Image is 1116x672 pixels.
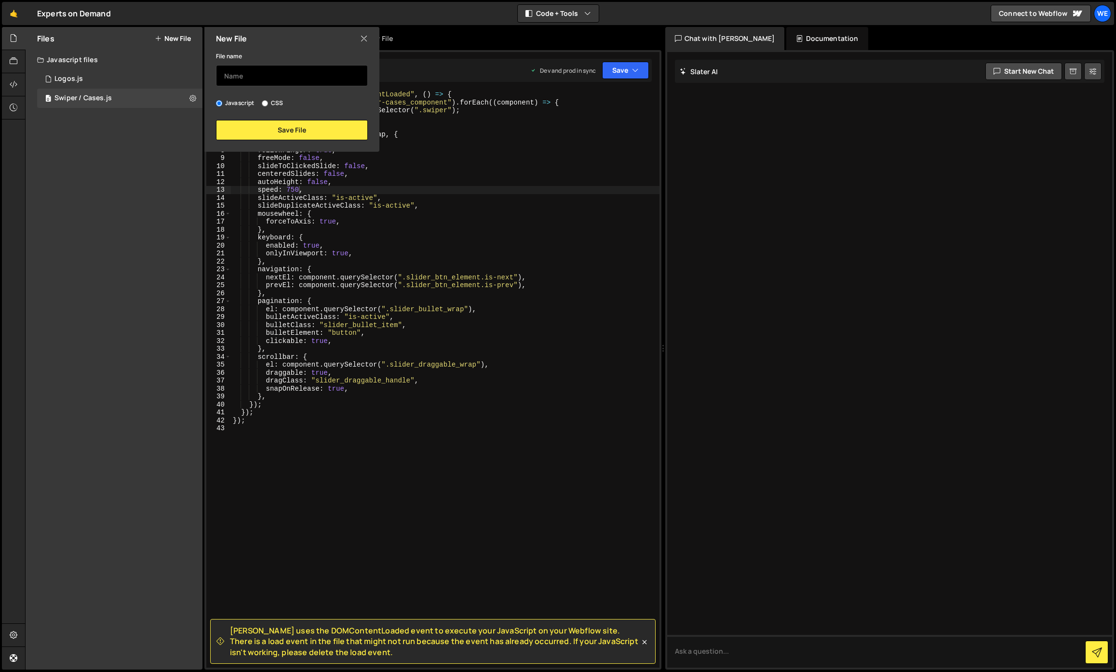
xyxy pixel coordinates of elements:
div: 22 [206,258,231,266]
input: Javascript [216,100,222,106]
div: 40 [206,401,231,409]
div: 34 [206,353,231,361]
div: 28 [206,305,231,314]
button: Save [602,62,649,79]
a: We [1094,5,1111,22]
div: 36 [206,369,231,377]
div: 14 [206,194,231,202]
div: 23 [206,265,231,274]
div: Documentation [786,27,868,50]
span: [PERSON_NAME] uses the DOMContentLoaded event to execute your JavaScript on your Webflow site. Th... [230,625,640,658]
span: 0 [45,95,51,103]
div: 35 [206,361,231,369]
div: 16 [206,210,231,218]
div: Dev and prod in sync [530,66,596,75]
div: 18 [206,226,231,234]
h2: Files [37,33,54,44]
div: 12 [206,178,231,186]
div: 15 [206,202,231,210]
div: 16619/45260.js [37,69,202,89]
div: 30 [206,321,231,329]
div: 41 [206,408,231,417]
div: Swiper / Cases.js [54,94,112,103]
button: Start new chat [985,63,1062,80]
div: 20 [206,242,231,250]
button: Save File [216,120,368,140]
input: CSS [262,100,268,106]
a: Connect to Webflow [991,5,1091,22]
div: 10 [206,162,231,171]
div: 31 [206,329,231,337]
button: New File [155,35,191,42]
div: 19 [206,234,231,242]
div: 42 [206,417,231,425]
label: CSS [262,98,283,108]
input: Name [216,65,368,86]
div: 29 [206,313,231,321]
div: 43 [206,424,231,433]
div: 37 [206,377,231,385]
div: 26 [206,290,231,298]
div: 21 [206,250,231,258]
div: 39 [206,393,231,401]
div: 27 [206,297,231,305]
label: Javascript [216,98,255,108]
div: Logos.js [54,75,83,83]
a: 🤙 [2,2,26,25]
div: Experts on Demand [37,8,111,19]
div: Javascript files [26,50,202,69]
h2: New File [216,33,247,44]
div: 17 [206,218,231,226]
label: File name [216,52,242,61]
div: 13 [206,186,231,194]
h2: Slater AI [680,67,718,76]
div: 25 [206,281,231,290]
div: 11 [206,170,231,178]
div: 9 [206,154,231,162]
div: 24 [206,274,231,282]
div: 33 [206,345,231,353]
div: Chat with [PERSON_NAME] [665,27,785,50]
div: 16619/45258.js [37,89,202,108]
div: 32 [206,337,231,345]
button: Code + Tools [518,5,599,22]
div: 38 [206,385,231,393]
